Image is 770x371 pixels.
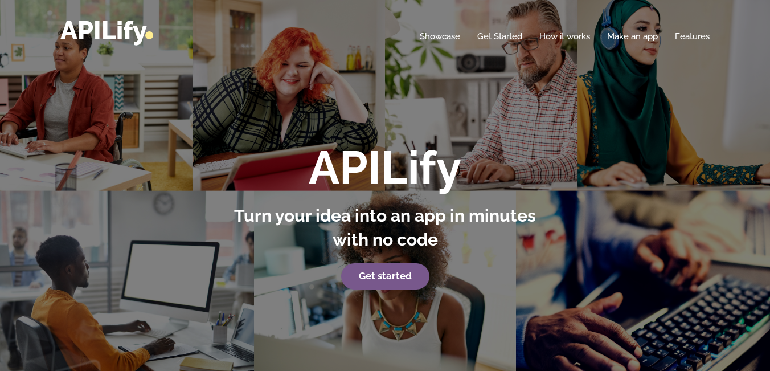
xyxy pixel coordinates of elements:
strong: Get started [359,270,412,282]
a: Features [675,31,710,42]
strong: APILify [309,141,461,194]
a: Make an app [607,31,658,42]
strong: Turn your idea into an app in minutes with no code [234,206,536,250]
a: APILify [60,15,153,46]
a: Showcase [420,31,460,42]
a: Get started [341,263,429,290]
a: Get Started [477,31,522,42]
a: How it works [539,31,590,42]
